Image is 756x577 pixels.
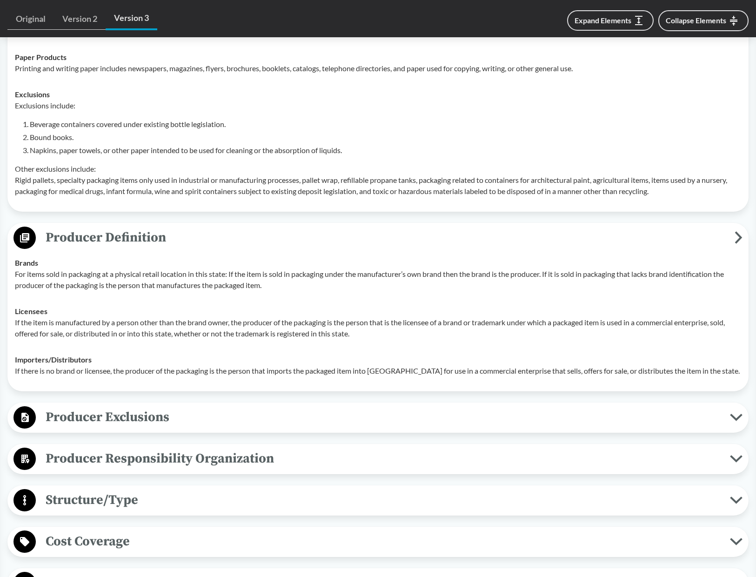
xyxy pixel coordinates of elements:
[30,119,741,130] li: Beverage containers covered under existing bottle legislation.
[15,268,741,291] p: For items sold in packaging at a physical retail location in this state: If the item is sold in p...
[11,447,745,471] button: Producer Responsibility Organization
[30,145,741,156] li: Napkins, paper towels, or other paper intended to be used for cleaning or the absorption of liquids.
[15,307,47,315] strong: Licensees
[15,317,741,339] p: If the item is manufactured by a person other than the brand owner, the producer of the packaging...
[36,490,730,510] span: Structure/Type
[11,226,745,250] button: Producer Definition
[15,53,67,61] strong: Paper Products
[7,8,54,30] a: Original
[11,489,745,512] button: Structure/Type
[567,10,654,31] button: Expand Elements
[54,8,106,30] a: Version 2
[30,132,741,143] li: Bound books.
[36,227,735,248] span: Producer Definition
[36,448,730,469] span: Producer Responsibility Organization
[15,355,92,364] strong: Importers/​Distributors
[106,7,157,30] a: Version 3
[15,90,50,99] strong: Exclusions
[658,10,749,31] button: Collapse Elements
[11,406,745,429] button: Producer Exclusions
[11,530,745,554] button: Cost Coverage
[15,365,741,376] p: If there is no brand or licensee, the producer of the packaging is the person that imports the pa...
[36,531,730,552] span: Cost Coverage
[15,258,38,267] strong: Brands
[15,100,741,111] p: Exclusions include:
[36,407,730,428] span: Producer Exclusions
[15,163,741,197] p: Other exclusions include: Rigid pallets, specialty packaging items only used in industrial or man...
[15,63,741,74] p: Printing and writing paper includes newspapers, magazines, flyers, brochures, booklets, catalogs,...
